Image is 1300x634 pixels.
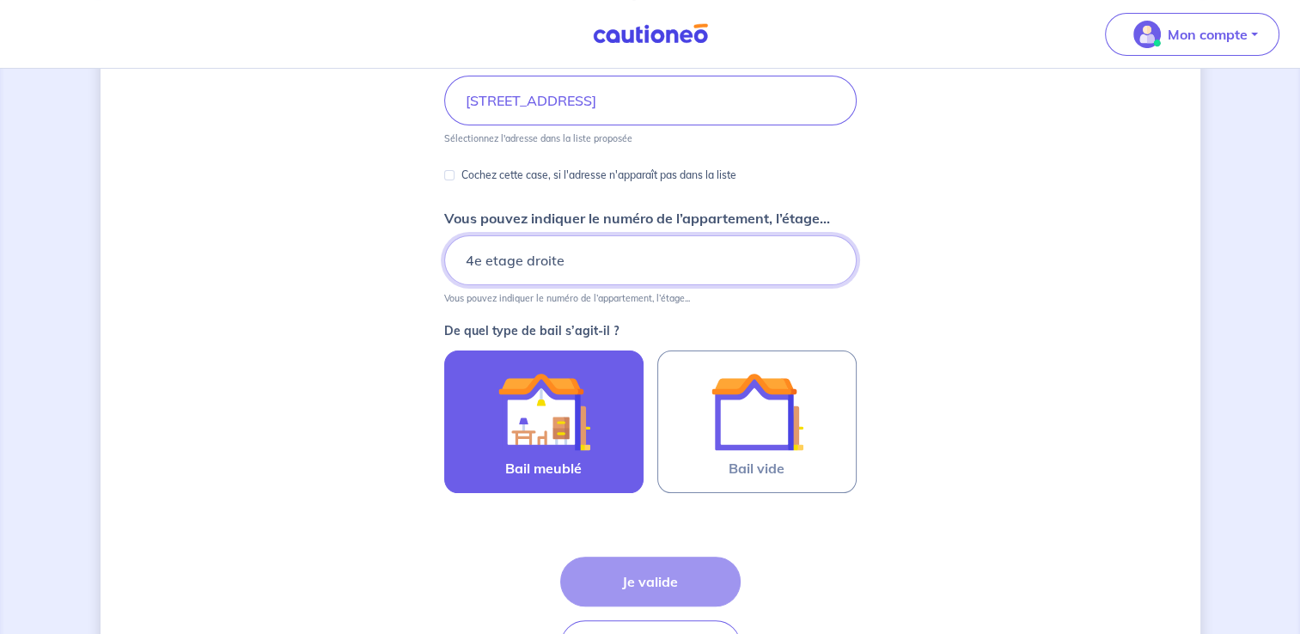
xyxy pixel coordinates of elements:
span: Bail meublé [505,458,582,479]
img: illu_account_valid_menu.svg [1133,21,1161,48]
p: Sélectionnez l'adresse dans la liste proposée [444,132,632,144]
p: Vous pouvez indiquer le numéro de l’appartement, l’étage... [444,208,830,229]
span: Bail vide [729,458,784,479]
p: Cochez cette case, si l'adresse n'apparaît pas dans la liste [461,165,736,186]
p: Mon compte [1168,24,1248,45]
p: Vous pouvez indiquer le numéro de l’appartement, l’étage... [444,292,690,304]
img: illu_empty_lease.svg [711,365,803,458]
input: Appartement 2 [444,235,857,285]
input: 2 rue de paris, 59000 lille [444,76,857,125]
button: illu_account_valid_menu.svgMon compte [1105,13,1279,56]
img: illu_furnished_lease.svg [497,365,590,458]
img: Cautioneo [586,23,715,45]
p: De quel type de bail s’agit-il ? [444,325,857,337]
